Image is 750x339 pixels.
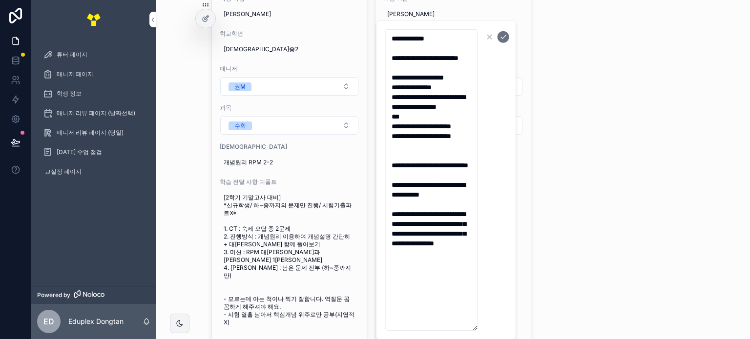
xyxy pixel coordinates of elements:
button: Select Button [220,116,359,135]
span: 개념원리 RPM 2-2 [224,159,355,166]
span: Powered by [37,291,70,299]
span: 매니저 페이지 [57,70,93,78]
span: 학교학년 [220,30,359,38]
p: Eduplex Dongtan [68,317,124,326]
span: [PERSON_NAME] [224,10,355,18]
span: 매니저 [220,65,359,73]
span: 튜터 페이지 [57,51,87,59]
a: 매니저 페이지 [37,65,150,83]
a: 튜터 페이지 [37,46,150,63]
button: Select Button [220,77,359,96]
a: 매니저 리뷰 페이지 (당일) [37,124,150,141]
span: [DEMOGRAPHIC_DATA]중2 [224,45,355,53]
div: 수학 [234,121,246,130]
img: App logo [86,12,102,27]
a: 학생 정보 [37,85,150,102]
a: 교실장 페이지 [37,163,150,180]
span: [DEMOGRAPHIC_DATA] [220,143,359,151]
span: ED [43,316,54,327]
span: 학습 전달 사항 디폴트 [220,178,359,186]
div: 권M [234,82,246,91]
span: [2학기 기말고사 대비] *신규학생/ 하~중까지의 문제만 진행/ 시험기출파트X* 1. CT : 숙제 오답 중 2문제 2. 진행방식 : 개념원리 이용하여 개념설명 간단히 + 대... [224,194,355,326]
span: [PERSON_NAME] [387,10,519,18]
span: 매니저 리뷰 페이지 (당일) [57,129,124,137]
div: scrollable content [31,39,156,193]
span: 과목 [220,104,359,112]
span: [DATE] 수업 점검 [57,148,102,156]
span: 매니저 리뷰 페이지 (날짜선택) [57,109,135,117]
a: 매니저 리뷰 페이지 (날짜선택) [37,104,150,122]
a: [DATE] 수업 점검 [37,143,150,161]
span: 학생 정보 [57,90,82,98]
a: Powered by [31,286,156,304]
span: 교실장 페이지 [45,168,82,176]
